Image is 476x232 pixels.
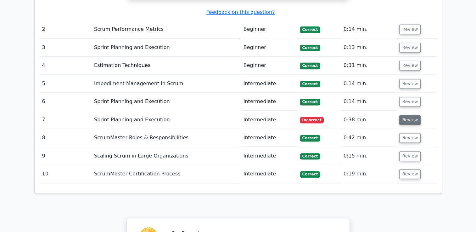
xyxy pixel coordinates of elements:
td: 0:14 min. [341,20,397,38]
td: Intermediate [241,147,297,165]
button: Review [399,43,421,52]
td: 2 [40,20,92,38]
td: Beginner [241,20,297,38]
td: 6 [40,93,92,111]
td: ScrumMaster Roles & Responsibilities [92,129,241,147]
td: 0:13 min. [341,39,397,57]
span: Correct [300,45,320,51]
button: Review [399,61,421,70]
td: 0:14 min. [341,93,397,111]
button: Review [399,169,421,179]
td: Intermediate [241,93,297,111]
button: Review [399,79,421,89]
td: 0:42 min. [341,129,397,147]
button: Review [399,115,421,125]
td: 0:19 min. [341,165,397,183]
span: Correct [300,171,320,177]
span: Incorrect [300,117,324,123]
td: 0:14 min. [341,75,397,93]
span: Correct [300,26,320,33]
td: Scaling Scrum in Large Organizations [92,147,241,165]
td: 10 [40,165,92,183]
td: Intermediate [241,129,297,147]
span: Correct [300,99,320,105]
button: Review [399,133,421,143]
td: Estimation Techniques [92,57,241,75]
td: Impediment Management in Scrum [92,75,241,93]
a: Feedback on this question? [206,9,275,15]
td: Sprint Planning and Execution [92,93,241,111]
td: ScrumMaster Certification Process [92,165,241,183]
td: 4 [40,57,92,75]
td: 0:31 min. [341,57,397,75]
td: Intermediate [241,75,297,93]
button: Review [399,97,421,107]
td: 8 [40,129,92,147]
span: Correct [300,63,320,69]
button: Review [399,151,421,161]
td: Sprint Planning and Execution [92,111,241,129]
td: Sprint Planning and Execution [92,39,241,57]
td: 3 [40,39,92,57]
td: Beginner [241,57,297,75]
button: Review [399,25,421,34]
td: Scrum Performance Metrics [92,20,241,38]
td: Intermediate [241,111,297,129]
td: 9 [40,147,92,165]
span: Correct [300,81,320,87]
span: Correct [300,153,320,159]
td: 0:15 min. [341,147,397,165]
td: Beginner [241,39,297,57]
td: 5 [40,75,92,93]
td: Intermediate [241,165,297,183]
td: 7 [40,111,92,129]
span: Correct [300,135,320,141]
td: 0:38 min. [341,111,397,129]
